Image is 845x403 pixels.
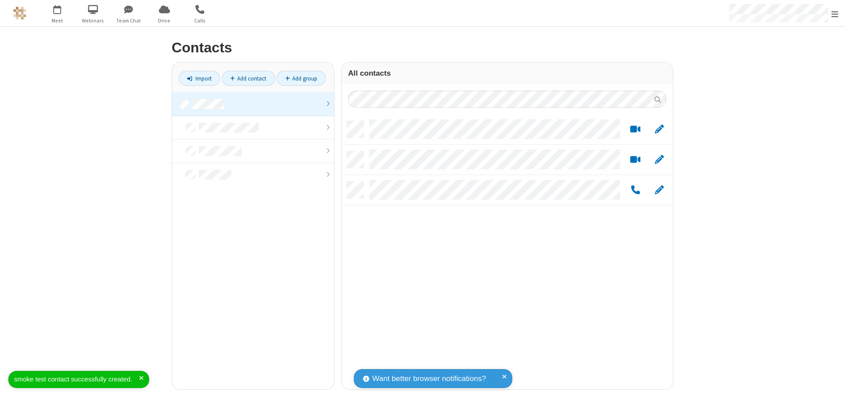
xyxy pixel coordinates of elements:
span: Meet [41,17,74,25]
span: Calls [184,17,217,25]
h2: Contacts [172,40,673,55]
span: Want better browser notifications? [372,373,486,385]
div: smoke test contact successfully created. [14,374,139,385]
button: Start a video meeting [627,124,644,135]
button: Call by phone [627,185,644,196]
img: QA Selenium DO NOT DELETE OR CHANGE [13,7,26,20]
span: Webinars [77,17,110,25]
iframe: Chat [823,380,838,397]
button: Start a video meeting [627,154,644,165]
a: Add group [276,71,326,86]
button: Edit [650,124,668,135]
a: Add contact [222,71,275,86]
div: grid [342,114,673,389]
span: Team Chat [112,17,145,25]
button: Edit [650,154,668,165]
h3: All contacts [348,69,666,77]
a: Import [179,71,220,86]
span: Drive [148,17,181,25]
button: Edit [650,185,668,196]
